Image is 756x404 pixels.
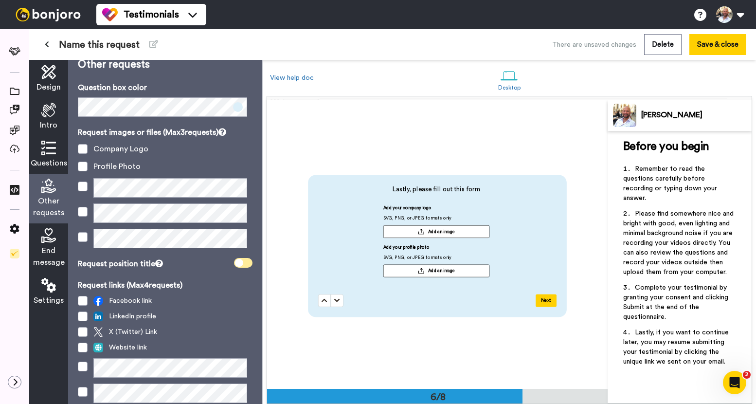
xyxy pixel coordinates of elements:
span: Add your company logo [383,205,432,215]
p: Question box color [78,82,252,93]
span: Testimonials [124,8,179,21]
a: Desktop [493,62,526,96]
span: Add your profile photo [383,244,430,255]
span: 2 [743,371,751,379]
a: View help doc [270,74,314,81]
div: Company Logo [93,143,148,155]
span: LinkedIn profile [93,312,156,321]
span: Please find somewhere nice and bright with good, even lighting and minimal background noise if yo... [623,210,736,275]
img: bj-logo-header-white.svg [12,8,85,21]
img: web.svg [93,343,103,352]
div: There are unsaved changes [552,40,636,50]
p: Other requests [78,57,252,72]
span: Intro [40,119,57,131]
img: tm-color.svg [102,7,118,22]
span: Other requests [33,195,64,219]
p: Request images or files (Max 3 requests) [78,127,252,138]
span: Remember to read the questions carefully before recording or typing down your answer. [623,165,719,202]
button: Delete [644,34,682,55]
img: facebook.svg [93,296,103,306]
img: Profile Image [613,104,636,127]
button: Add an image [383,265,489,277]
div: Request position title [78,258,163,270]
iframe: Intercom live chat [723,371,746,394]
span: SVG, PNG, or JPEG formats only [383,255,451,265]
span: Before you begin [623,141,709,152]
span: Lastly, if you want to continue later, you may resume submitting your testimonial by clicking the... [623,329,731,365]
div: Profile Photo [93,161,141,172]
span: Complete your testimonial by granting your consent and clicking Submit at the end of the question... [623,284,730,320]
span: End message [33,245,65,268]
span: Design [36,81,61,93]
button: Next [536,294,557,307]
img: linked-in.png [93,312,103,321]
span: Add an image [428,268,455,274]
span: Questions [31,157,67,169]
span: Name this request [59,38,140,52]
span: Lastly, please fill out this form [318,185,555,194]
img: Checklist.svg [10,249,19,258]
img: twitter.svg [93,327,103,337]
span: Website link [93,343,147,352]
div: 6/8 [415,390,462,404]
span: Settings [34,294,64,306]
div: Desktop [498,84,521,91]
p: Request links (Max 4 requests) [78,279,252,291]
div: [PERSON_NAME] [641,110,751,120]
span: X (Twitter) Link [93,327,157,337]
span: SVG, PNG, or JPEG formats only [383,215,451,225]
button: Save & close [689,34,746,55]
span: Facebook link [93,296,152,306]
button: Add an image [383,225,489,238]
span: Add an image [428,228,455,235]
